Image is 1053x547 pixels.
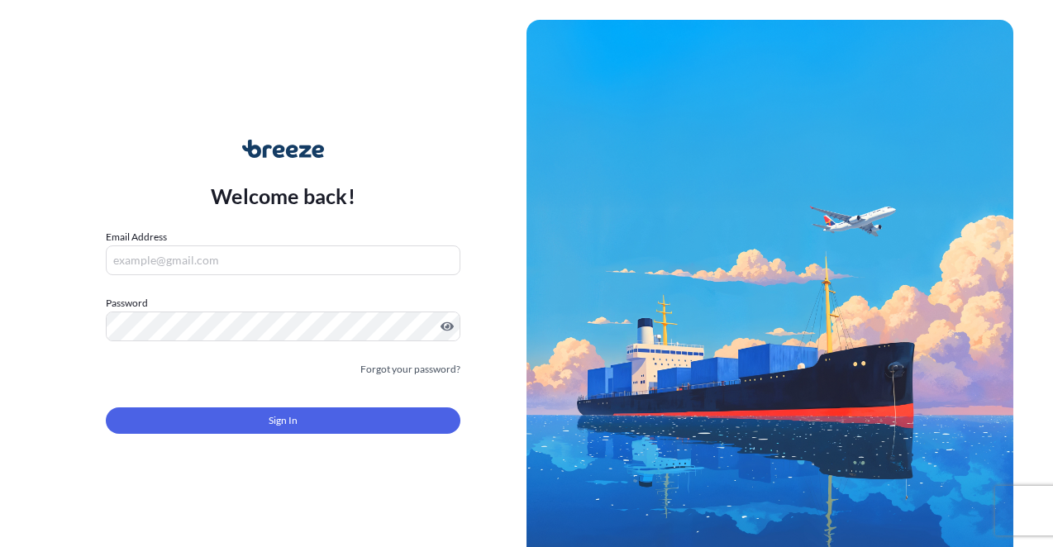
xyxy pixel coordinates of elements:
[211,183,355,209] p: Welcome back!
[106,245,460,275] input: example@gmail.com
[106,229,167,245] label: Email Address
[360,361,460,378] a: Forgot your password?
[106,295,460,312] label: Password
[269,412,298,429] span: Sign In
[106,407,460,434] button: Sign In
[441,320,454,333] button: Show password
